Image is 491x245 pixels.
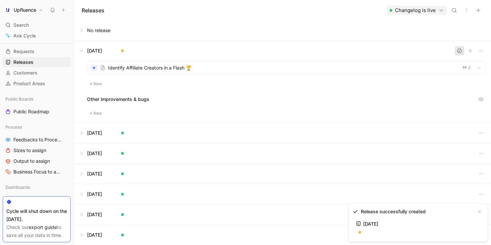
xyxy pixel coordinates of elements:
a: Public Roadmap [3,107,71,117]
span: Sizes to assign [13,147,46,154]
a: Feedbacks to Process [3,135,71,145]
span: [DATE] [356,220,378,236]
span: Requests [13,48,34,55]
button: New [87,109,104,117]
a: Customers [3,68,71,78]
button: UpfluenceUpfluence [3,5,45,15]
span: Dashboards [5,184,30,191]
button: 2 [461,64,472,72]
div: Public BoardsPublic Roadmap [3,94,71,117]
a: Product Areas [3,79,71,89]
span: Process [5,124,22,130]
a: Voice of Customer [3,195,71,205]
span: Releases [13,59,33,66]
div: DashboardsVoice of CustomerTrends [3,182,71,216]
span: Ask Cycle [13,32,36,40]
button: Changelog is live [387,6,447,15]
h1: Releases [82,6,104,14]
span: Business Focus to assign [13,168,62,175]
a: Business Focus to assign [3,167,71,177]
a: export guide [29,224,57,230]
div: Cycle will shut down on the [DATE]. [6,207,67,223]
span: Feedbacks to Process [13,136,61,143]
div: Dashboards [3,182,71,192]
div: Process [3,122,71,132]
div: ProcessFeedbacks to ProcessSizes to assignOutput to assignBusiness Focus to assign [3,122,71,177]
a: Releases [3,57,71,67]
div: Release successfully created [361,208,426,216]
span: Customers [13,70,37,76]
div: Check our to save all your data in time. [6,223,67,239]
a: Sizes to assign [3,145,71,155]
span: Search [13,21,29,29]
span: 2 [468,66,471,70]
h1: Upfluence [14,7,36,13]
span: Public Boards [5,96,33,102]
a: Requests [3,46,71,56]
a: Output to assign [3,156,71,166]
span: Output to assign [13,158,50,164]
a: Ask Cycle [3,31,71,41]
span: Product Areas [13,80,45,87]
button: New [87,80,104,88]
span: Public Roadmap [13,108,49,115]
div: Search [3,20,71,30]
a: [DATE] [353,218,381,238]
div: Public Boards [3,94,71,104]
div: Other improvements & bugs [87,95,486,104]
img: Upfluence [4,7,11,13]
